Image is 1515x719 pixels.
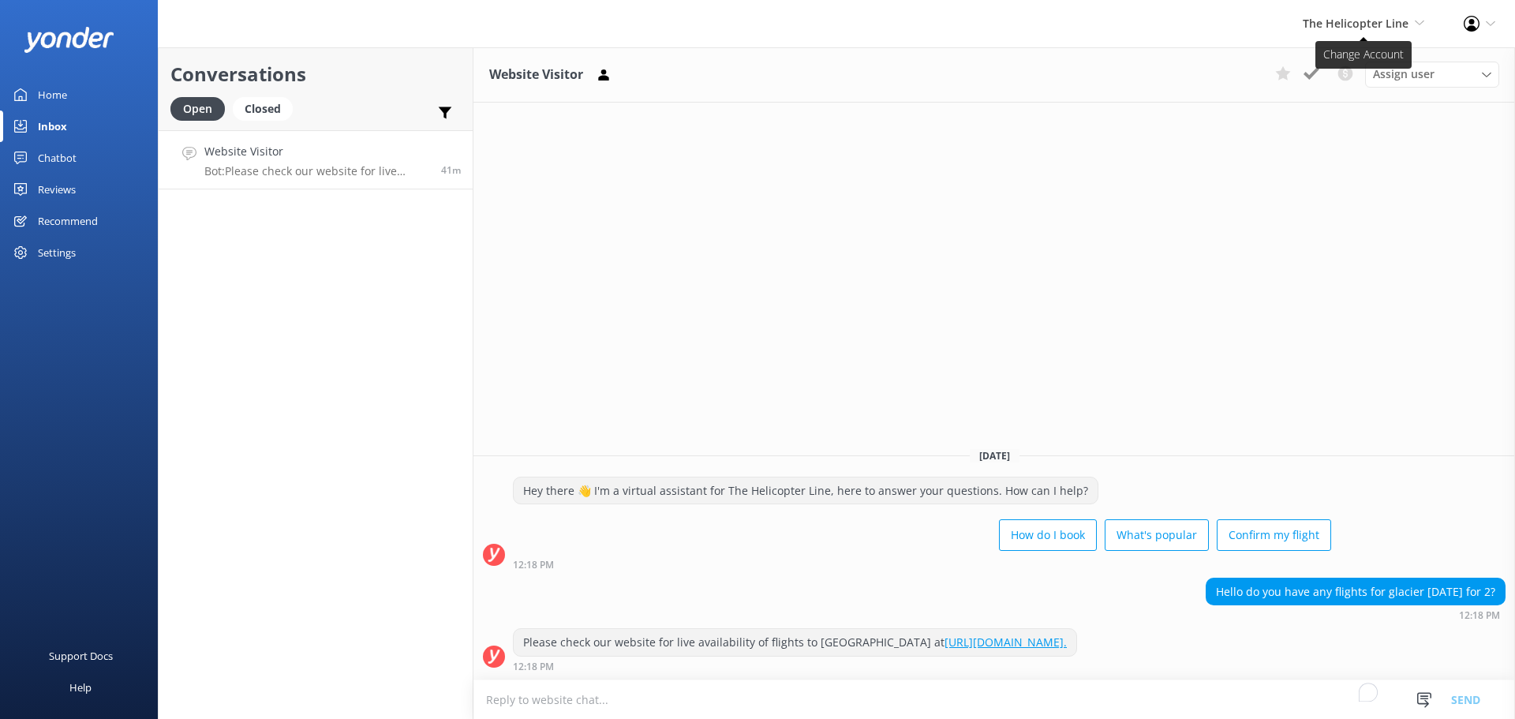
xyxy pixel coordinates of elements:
[513,559,1331,570] div: Sep 25 2025 12:18pm (UTC +12:00) Pacific/Auckland
[159,130,473,189] a: Website VisitorBot:Please check our website for live availability of flights to [GEOGRAPHIC_DATA]...
[513,662,554,672] strong: 12:18 PM
[170,97,225,121] div: Open
[38,110,67,142] div: Inbox
[1303,16,1408,31] span: The Helicopter Line
[170,59,461,89] h2: Conversations
[233,97,293,121] div: Closed
[69,672,92,703] div: Help
[1217,519,1331,551] button: Confirm my flight
[204,143,429,160] h4: Website Visitor
[38,142,77,174] div: Chatbot
[38,237,76,268] div: Settings
[38,205,98,237] div: Recommend
[513,661,1077,672] div: Sep 25 2025 12:18pm (UTC +12:00) Pacific/Auckland
[489,65,583,85] h3: Website Visitor
[1459,611,1500,620] strong: 12:18 PM
[204,164,429,178] p: Bot: Please check our website for live availability of flights to [GEOGRAPHIC_DATA] at [URL][DOMA...
[513,560,554,570] strong: 12:18 PM
[1206,609,1506,620] div: Sep 25 2025 12:18pm (UTC +12:00) Pacific/Auckland
[970,449,1019,462] span: [DATE]
[1365,62,1499,87] div: Assign User
[999,519,1097,551] button: How do I book
[945,635,1067,650] a: [URL][DOMAIN_NAME].
[514,477,1098,504] div: Hey there 👋 I'm a virtual assistant for The Helicopter Line, here to answer your questions. How c...
[38,79,67,110] div: Home
[38,174,76,205] div: Reviews
[1373,66,1435,83] span: Assign user
[170,99,233,117] a: Open
[473,680,1515,719] textarea: To enrich screen reader interactions, please activate Accessibility in Grammarly extension settings
[514,629,1076,656] div: Please check our website for live availability of flights to [GEOGRAPHIC_DATA] at
[24,27,114,53] img: yonder-white-logo.png
[1105,519,1209,551] button: What's popular
[1206,579,1505,605] div: Hello do you have any flights for glacier [DATE] for 2?
[49,640,113,672] div: Support Docs
[233,99,301,117] a: Closed
[441,163,461,177] span: Sep 25 2025 12:18pm (UTC +12:00) Pacific/Auckland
